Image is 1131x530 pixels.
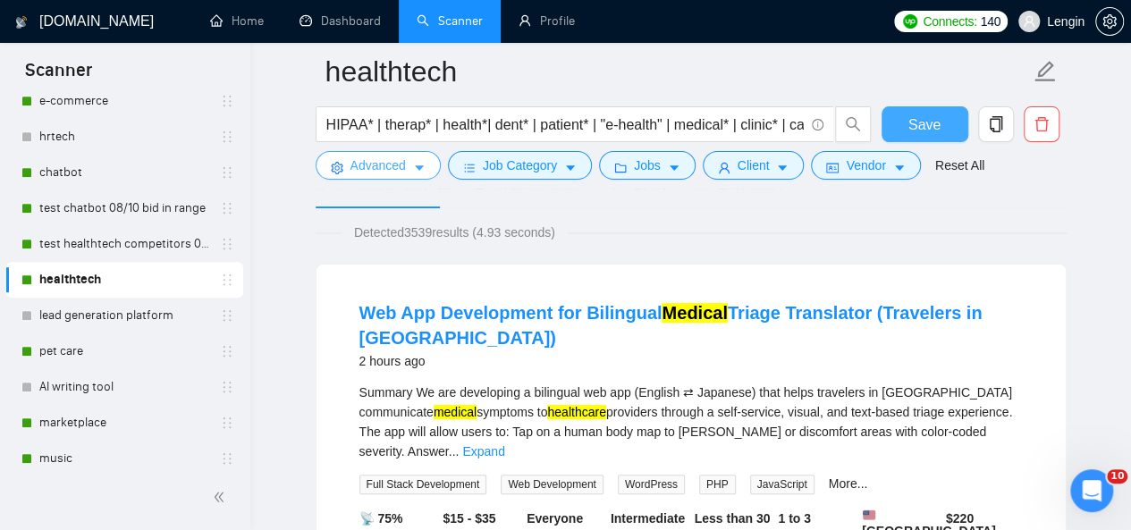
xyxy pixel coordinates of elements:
a: userProfile [519,13,575,29]
span: edit [1034,60,1057,83]
b: Everyone [527,511,583,526]
span: setting [331,161,343,174]
span: folder [614,161,627,174]
span: bars [463,161,476,174]
mark: healthcare [547,405,605,419]
a: lead generation platform [39,298,209,333]
span: copy [979,116,1013,132]
div: 2 hours ago [359,350,1023,372]
span: holder [220,380,234,394]
span: Advanced [350,156,406,175]
button: Save [882,106,968,142]
span: caret-down [776,161,789,174]
a: hrtech [39,119,209,155]
a: healthtech [39,262,209,298]
span: search [836,116,870,132]
button: settingAdvancedcaret-down [316,151,441,180]
a: chatbot [39,155,209,190]
span: user [718,161,730,174]
span: setting [1096,14,1123,29]
a: Reset All [935,156,984,175]
a: marketplace [39,405,209,441]
span: idcard [826,161,839,174]
span: Scanner [11,57,106,95]
b: Intermediate [611,511,685,526]
a: test chatbot 08/10 bid in range [39,190,209,226]
span: holder [220,273,234,287]
span: Jobs [634,156,661,175]
button: copy [978,106,1014,142]
div: Summary We are developing a bilingual web app (English ⇄ Japanese) that helps travelers in [GEOGR... [359,383,1023,461]
span: JavaScript [750,475,814,494]
b: 📡 75% [359,511,403,526]
button: setting [1095,7,1124,36]
iframe: Intercom live chat [1070,469,1113,512]
span: delete [1025,116,1059,132]
a: AI writing tool [39,369,209,405]
a: e-commerce [39,83,209,119]
span: Web Development [501,475,603,494]
span: Connects: [923,12,976,31]
span: holder [220,416,234,430]
span: holder [220,344,234,358]
mark: medical [434,405,477,419]
button: idcardVendorcaret-down [811,151,920,180]
span: holder [220,94,234,108]
span: 10 [1107,469,1127,484]
span: holder [220,308,234,323]
a: Expand [462,444,504,458]
button: barsJob Categorycaret-down [448,151,592,180]
span: holder [220,237,234,251]
span: PHP [699,475,736,494]
button: search [835,106,871,142]
mark: Medical [662,303,727,323]
a: setting [1095,14,1124,29]
span: caret-down [668,161,680,174]
a: dashboardDashboard [300,13,381,29]
span: Detected 3539 results (4.93 seconds) [342,223,568,242]
span: 140 [980,12,1000,31]
a: homeHome [210,13,264,29]
span: holder [220,165,234,180]
span: holder [220,130,234,144]
span: caret-down [413,161,426,174]
span: Client [738,156,770,175]
span: holder [220,201,234,215]
a: searchScanner [417,13,483,29]
span: double-left [213,488,231,506]
span: user [1023,15,1035,28]
span: WordPress [618,475,685,494]
span: holder [220,451,234,466]
a: More... [829,476,868,491]
a: test healthtech competitors 08/10 [39,226,209,262]
span: Vendor [846,156,885,175]
b: $ 220 [946,511,974,526]
span: Full Stack Development [359,475,487,494]
b: $15 - $35 [443,511,495,526]
input: Search Freelance Jobs... [326,114,804,136]
a: music [39,441,209,476]
button: delete [1024,106,1059,142]
a: Web App Development for BilingualMedicalTriage Translator (Travelers in [GEOGRAPHIC_DATA]) [359,303,983,348]
a: pet care [39,333,209,369]
img: logo [15,8,28,37]
button: folderJobscaret-down [599,151,696,180]
span: Save [908,114,941,136]
span: ... [449,444,460,458]
span: caret-down [564,161,577,174]
img: upwork-logo.png [903,14,917,29]
input: Scanner name... [325,49,1030,94]
span: Job Category [483,156,557,175]
button: userClientcaret-down [703,151,805,180]
img: 🇺🇸 [863,509,875,521]
span: info-circle [812,119,823,130]
span: caret-down [893,161,906,174]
